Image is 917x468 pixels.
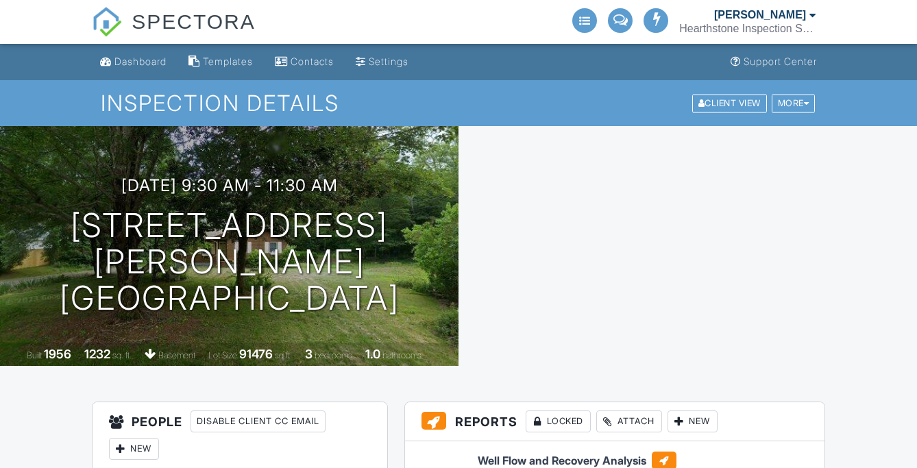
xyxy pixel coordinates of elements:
[27,350,42,360] span: Built
[101,91,817,115] h1: Inspection Details
[109,438,159,460] div: New
[203,56,253,67] div: Templates
[526,410,591,432] div: Locked
[275,350,292,360] span: sq.ft.
[183,49,258,75] a: Templates
[691,97,770,108] a: Client View
[191,410,326,432] div: Disable Client CC Email
[121,176,338,195] h3: [DATE] 9:30 am - 11:30 am
[239,347,273,361] div: 91476
[382,350,421,360] span: bathrooms
[744,56,817,67] div: Support Center
[92,7,122,37] img: The Best Home Inspection Software - Spectora
[692,94,767,112] div: Client View
[772,94,816,112] div: More
[369,56,408,67] div: Settings
[714,8,806,22] div: [PERSON_NAME]
[596,410,662,432] div: Attach
[132,7,256,36] span: SPECTORA
[84,347,110,361] div: 1232
[44,347,71,361] div: 1956
[269,49,339,75] a: Contacts
[315,350,352,360] span: bedrooms
[668,410,718,432] div: New
[22,208,437,316] h1: [STREET_ADDRESS][PERSON_NAME] [GEOGRAPHIC_DATA]
[305,347,313,361] div: 3
[350,49,414,75] a: Settings
[679,22,816,36] div: Hearthstone Inspection Services, Inc.
[92,21,256,46] a: SPECTORA
[95,49,172,75] a: Dashboard
[725,49,822,75] a: Support Center
[291,56,334,67] div: Contacts
[365,347,380,361] div: 1.0
[114,56,167,67] div: Dashboard
[208,350,237,360] span: Lot Size
[158,350,195,360] span: basement
[405,402,824,441] h3: Reports
[112,350,132,360] span: sq. ft.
